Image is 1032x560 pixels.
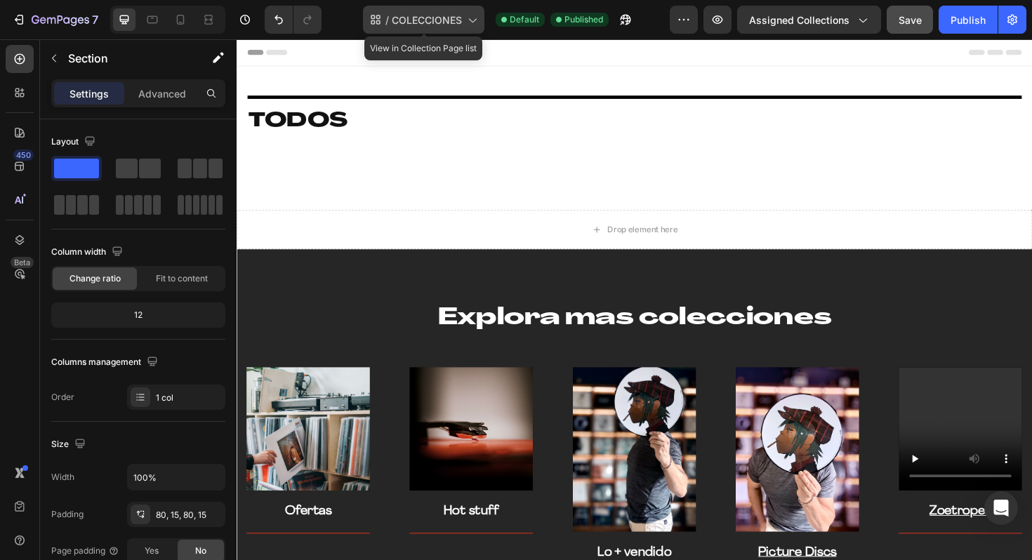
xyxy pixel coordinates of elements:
[51,133,98,152] div: Layout
[510,13,539,26] span: Default
[356,347,487,521] img: Alt Image
[749,13,849,27] span: Assigned Collections
[51,435,88,454] div: Size
[385,13,389,27] span: /
[13,149,34,161] div: 450
[128,465,225,490] input: Auto
[220,493,278,507] a: Hot stuff
[54,305,223,325] div: 12
[156,392,222,404] div: 1 col
[734,493,800,507] u: Zoetropes
[51,545,119,557] div: Page padding
[51,508,84,521] div: Padding
[939,6,998,34] button: Publish
[392,196,467,207] div: Drop element here
[183,347,314,478] a: Image Title
[70,86,109,101] p: Settings
[529,347,659,521] img: Alt Image
[564,13,603,26] span: Published
[92,11,98,28] p: 7
[70,272,121,285] span: Change ratio
[701,347,832,478] video: Video
[899,14,922,26] span: Save
[11,279,832,314] h2: Explora mas colecciones
[737,6,881,34] button: Assigned Collections
[383,537,461,550] a: Lo + vendido
[51,471,74,484] div: Width
[51,493,100,507] a: Ofertas
[51,243,126,262] div: Column width
[138,86,186,101] p: Advanced
[11,347,141,478] img: Alt Image
[11,347,141,478] a: Image Title
[51,353,161,372] div: Columns management
[887,6,933,34] button: Save
[392,13,462,27] span: COLECCIONES
[195,545,206,557] span: No
[11,72,831,102] h1: TODOS
[951,13,986,27] div: Publish
[356,347,487,521] a: Image Title
[156,272,208,285] span: Fit to content
[51,391,74,404] div: Order
[156,509,222,521] div: 80, 15, 80, 15
[145,545,159,557] span: Yes
[553,537,635,550] u: Picture Discs
[984,491,1018,525] div: Open Intercom Messenger
[6,6,105,34] button: 7
[11,257,34,268] div: Beta
[68,50,183,67] p: Section
[529,347,659,521] a: Image Title
[237,39,1032,560] iframe: Design area
[265,6,322,34] div: Undo/Redo
[183,347,314,478] img: Alt Image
